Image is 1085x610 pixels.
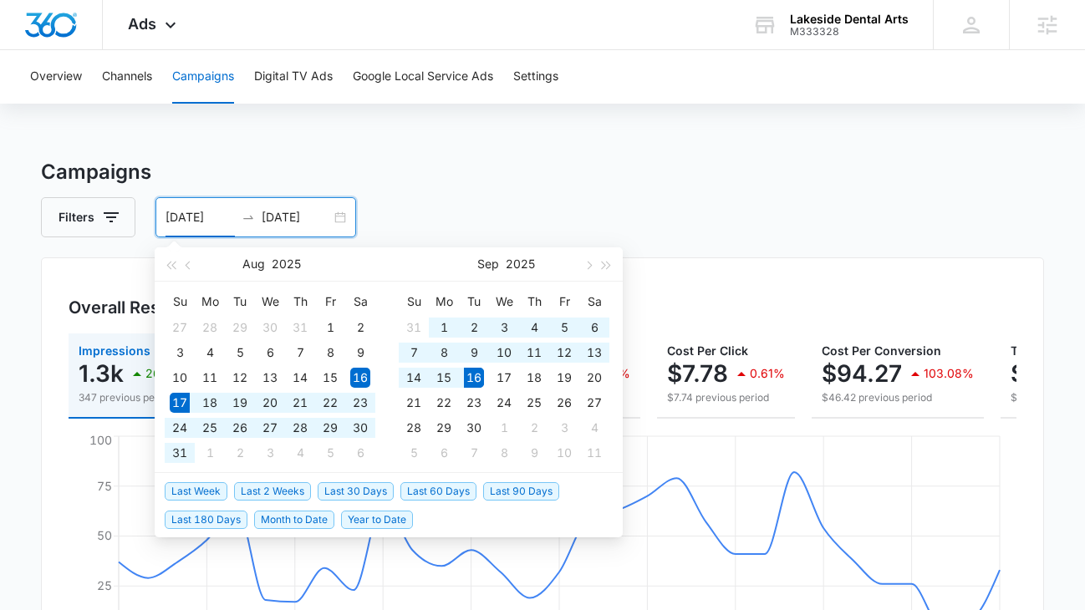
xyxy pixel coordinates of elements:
[230,318,250,338] div: 29
[519,340,549,365] td: 2025-09-11
[399,440,429,465] td: 2025-10-05
[315,315,345,340] td: 2025-08-01
[667,360,728,387] p: $7.78
[290,418,310,438] div: 28
[549,340,579,365] td: 2025-09-12
[404,343,424,363] div: 7
[200,393,220,413] div: 18
[524,418,544,438] div: 2
[41,197,135,237] button: Filters
[165,365,195,390] td: 2025-08-10
[230,393,250,413] div: 19
[429,315,459,340] td: 2025-09-01
[464,418,484,438] div: 30
[254,511,334,529] span: Month to Date
[494,318,514,338] div: 3
[315,365,345,390] td: 2025-08-15
[27,43,40,57] img: website_grey.svg
[260,393,280,413] div: 20
[350,318,370,338] div: 2
[255,415,285,440] td: 2025-08-27
[434,393,454,413] div: 22
[242,211,255,224] span: swap-right
[128,15,156,33] span: Ads
[200,443,220,463] div: 1
[255,440,285,465] td: 2025-09-03
[195,288,225,315] th: Mo
[404,368,424,388] div: 14
[320,368,340,388] div: 15
[230,343,250,363] div: 5
[260,368,280,388] div: 13
[350,393,370,413] div: 23
[315,288,345,315] th: Fr
[554,318,574,338] div: 5
[524,368,544,388] div: 18
[166,97,180,110] img: tab_keywords_by_traffic_grey.svg
[290,443,310,463] div: 4
[285,390,315,415] td: 2025-08-21
[102,50,152,104] button: Channels
[494,393,514,413] div: 24
[345,440,375,465] td: 2025-09-06
[255,390,285,415] td: 2025-08-20
[524,343,544,363] div: 11
[549,390,579,415] td: 2025-09-26
[489,390,519,415] td: 2025-09-24
[285,365,315,390] td: 2025-08-14
[195,340,225,365] td: 2025-08-04
[399,390,429,415] td: 2025-09-21
[242,211,255,224] span: to
[225,315,255,340] td: 2025-07-29
[519,365,549,390] td: 2025-09-18
[64,99,150,109] div: Domain Overview
[519,415,549,440] td: 2025-10-02
[262,208,331,226] input: End date
[225,288,255,315] th: Tu
[170,443,190,463] div: 31
[200,318,220,338] div: 28
[429,415,459,440] td: 2025-09-29
[30,50,82,104] button: Overview
[822,390,974,405] p: $46.42 previous period
[790,26,909,38] div: account id
[459,415,489,440] td: 2025-09-30
[195,390,225,415] td: 2025-08-18
[477,247,499,281] button: Sep
[195,415,225,440] td: 2025-08-25
[404,318,424,338] div: 31
[506,247,535,281] button: 2025
[234,482,311,501] span: Last 2 Weeks
[97,578,112,592] tspan: 25
[170,418,190,438] div: 24
[225,340,255,365] td: 2025-08-05
[166,208,235,226] input: Start date
[315,415,345,440] td: 2025-08-29
[549,365,579,390] td: 2025-09-19
[97,479,112,493] tspan: 75
[459,288,489,315] th: Tu
[230,368,250,388] div: 12
[230,418,250,438] div: 26
[554,368,574,388] div: 19
[429,440,459,465] td: 2025-10-06
[790,13,909,26] div: account name
[285,315,315,340] td: 2025-07-31
[399,288,429,315] th: Su
[513,50,558,104] button: Settings
[489,315,519,340] td: 2025-09-03
[260,443,280,463] div: 3
[242,247,265,281] button: Aug
[285,415,315,440] td: 2025-08-28
[434,318,454,338] div: 1
[434,343,454,363] div: 8
[79,343,150,358] span: Impressions
[255,340,285,365] td: 2025-08-06
[27,27,40,40] img: logo_orange.svg
[429,390,459,415] td: 2025-09-22
[519,288,549,315] th: Th
[459,365,489,390] td: 2025-09-16
[549,440,579,465] td: 2025-10-10
[459,440,489,465] td: 2025-10-07
[320,343,340,363] div: 8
